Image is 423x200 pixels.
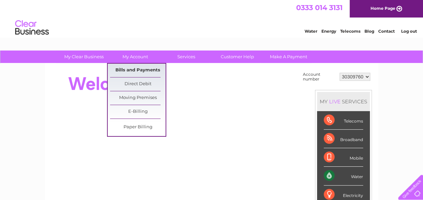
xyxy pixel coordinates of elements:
div: Clear Business is a trading name of Verastar Limited (registered in [GEOGRAPHIC_DATA] No. 3667643... [53,4,371,33]
a: 0333 014 3131 [296,3,343,12]
a: Contact [378,29,395,34]
div: Broadband [324,130,363,148]
td: Account number [301,70,338,83]
a: Energy [321,29,336,34]
div: Telecoms [324,111,363,130]
div: LIVE [328,98,342,105]
a: Telecoms [340,29,360,34]
a: My Account [107,51,163,63]
a: Water [305,29,317,34]
a: Services [158,51,214,63]
a: My Clear Business [56,51,112,63]
div: MY SERVICES [317,92,370,111]
img: logo.png [15,18,49,38]
div: Mobile [324,148,363,167]
a: Moving Premises [110,91,166,105]
div: Water [324,167,363,185]
a: Customer Help [210,51,265,63]
a: Bills and Payments [110,64,166,77]
a: Direct Debit [110,77,166,91]
a: Log out [401,29,417,34]
a: Paper Billing [110,121,166,134]
a: Blog [364,29,374,34]
a: E-Billing [110,105,166,119]
a: Make A Payment [261,51,316,63]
